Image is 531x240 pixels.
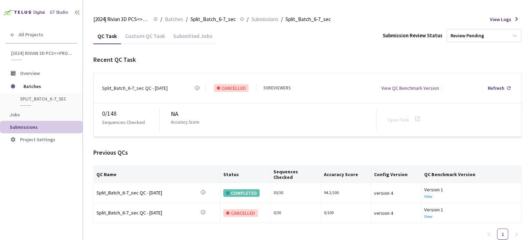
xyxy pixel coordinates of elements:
div: Previous QCs [93,148,522,157]
span: Batches [165,15,183,23]
button: left [483,229,494,240]
div: 94.2/100 [324,190,368,196]
span: Overview [20,70,40,76]
span: [2024] Rivian 3D PCS<>Production [11,50,73,56]
div: CANCELLED [214,84,249,92]
span: Batches [24,79,71,93]
div: Recent QC Task [93,55,522,65]
div: Submission Review Status [383,31,442,40]
a: 1 [497,229,508,239]
div: CANCELLED [223,209,258,217]
a: Submissions [250,15,280,23]
li: / [160,15,162,23]
span: View Logs [490,16,511,23]
li: / [186,15,188,23]
div: View QC Benchmark Version [381,84,439,92]
a: View [424,214,432,219]
th: Config Version [371,166,421,183]
th: QC Benchmark Version [421,166,522,183]
div: version 4 [374,209,418,217]
li: Previous Page [483,229,494,240]
div: 0 / 148 [102,109,159,118]
p: Sequences Checked [102,118,145,126]
div: Version 1 [424,206,519,213]
div: GT Studio [50,9,68,16]
div: Custom QC Task [121,32,169,44]
th: Status [221,166,271,183]
span: Jobs [10,112,20,118]
li: / [281,15,283,23]
th: Sequences Checked [271,166,321,183]
button: right [511,229,522,240]
div: Refresh [488,84,504,92]
div: 50 REVIEWERS [263,85,291,92]
span: Submissions [10,124,38,130]
a: Batches [164,15,185,23]
div: Version 1 [424,186,519,193]
div: 0 / 30 [273,210,318,216]
span: right [514,232,519,237]
th: Accuracy Score [321,166,371,183]
div: QC Task [93,32,121,44]
div: Split_Batch_6-7_sec QC - [DATE] [96,209,193,217]
div: NA [171,109,376,119]
a: Split_Batch_6-7_sec QC - [DATE] [96,189,193,197]
span: Split_Batch_6-7_sec [20,96,71,102]
div: COMPLETED [223,189,260,197]
span: left [487,232,491,237]
a: View [424,194,432,199]
div: version 4 [374,189,418,197]
th: QC Name [94,166,221,183]
span: All Projects [19,32,43,38]
div: Submitted Jobs [169,32,216,44]
span: Split_Batch_6-7_sec [286,15,331,23]
a: Open Task [388,117,409,123]
p: Accuracy Score [171,119,199,126]
li: 1 [497,229,508,240]
span: Project Settings [20,136,55,143]
div: 0/100 [324,210,368,216]
li: / [247,15,249,23]
span: Split_Batch_6-7_sec [190,15,236,23]
div: 30 / 30 [273,190,318,196]
div: Review Pending [450,32,484,39]
li: Next Page [511,229,522,240]
span: Submissions [251,15,278,23]
span: [2024] Rivian 3D PCS<>Production [93,15,149,23]
div: Split_Batch_6-7_sec QC - [DATE] [102,84,168,92]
